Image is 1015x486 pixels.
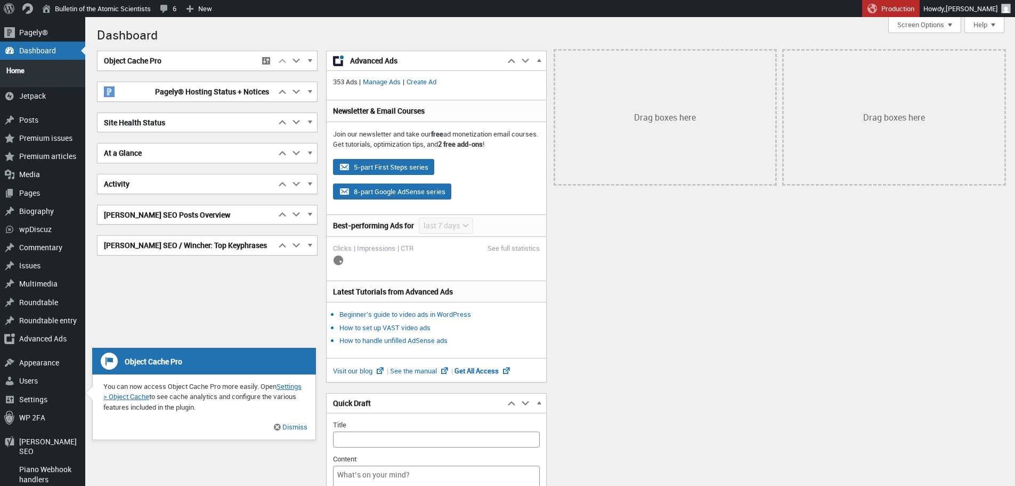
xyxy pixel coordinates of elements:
[98,113,275,132] h2: Site Health Status
[339,309,471,319] a: Beginner’s guide to video ads in WordPress
[333,77,540,87] p: 353 Ads | |
[103,381,302,402] a: Settings > Object Cache
[333,184,451,200] button: 8-part Google AdSense series
[339,323,431,332] a: How to set up VAST video ads
[339,336,448,345] a: How to handle unfilled AdSense ads
[361,77,403,86] a: Manage Ads
[350,55,498,66] span: Advanced Ads
[281,422,307,432] a: Dismiss
[438,139,483,149] strong: 2 free add-ons
[431,129,443,139] strong: free
[98,174,275,194] h2: Activity
[98,51,256,70] h2: Object Cache Pro
[946,4,998,13] span: [PERSON_NAME]
[454,366,511,376] a: Get All Access
[964,17,1004,33] button: Help
[390,366,454,376] a: See the manual
[333,220,414,231] h3: Best-performing Ads for
[92,348,316,375] h3: Object Cache Pro
[333,420,346,429] label: Title
[333,286,540,297] h3: Latest Tutorials from Advanced Ads
[97,22,1004,45] h1: Dashboard
[98,236,275,255] h2: [PERSON_NAME] SEO / Wincher: Top Keyphrases
[333,398,371,409] span: Quick Draft
[333,366,390,376] a: Visit our blog
[333,454,356,464] label: Content
[98,205,275,225] h2: [PERSON_NAME] SEO Posts Overview
[104,86,115,97] img: pagely-w-on-b20x20.png
[98,144,275,163] h2: At a Glance
[404,77,439,86] a: Create Ad
[333,159,434,175] button: 5-part First Steps series
[888,17,961,33] button: Screen Options
[93,381,315,413] p: You can now access Object Cache Pro more easily. Open to see cache analytics and configure the va...
[333,255,344,266] img: loading
[98,82,275,101] h2: Pagely® Hosting Status + Notices
[333,106,540,116] h3: Newsletter & Email Courses
[333,129,540,150] p: Join our newsletter and take our ad monetization email courses. Get tutorials, optimization tips,...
